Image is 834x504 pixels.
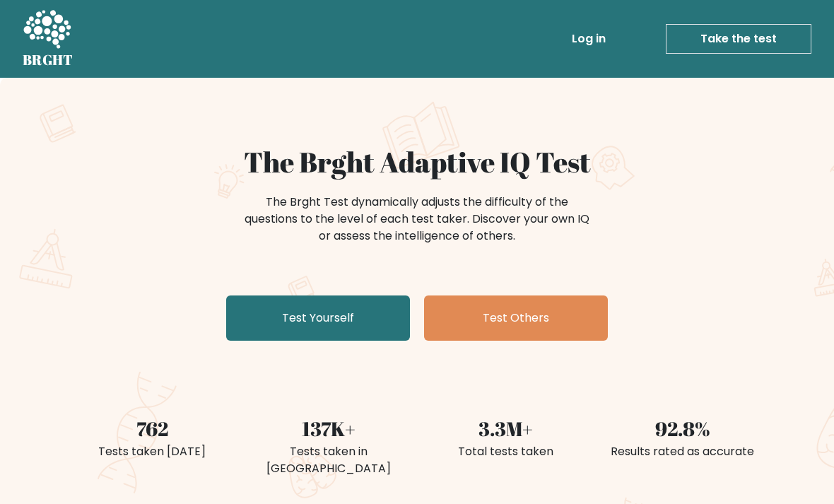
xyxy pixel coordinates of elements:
[249,414,409,444] div: 137K+
[23,52,74,69] h5: BRGHT
[240,194,594,245] div: The Brght Test dynamically adjusts the difficulty of the questions to the level of each test take...
[72,414,232,444] div: 762
[424,295,608,341] a: Test Others
[23,6,74,72] a: BRGHT
[602,443,762,460] div: Results rated as accurate
[566,25,611,53] a: Log in
[72,443,232,460] div: Tests taken [DATE]
[425,414,585,444] div: 3.3M+
[249,443,409,477] div: Tests taken in [GEOGRAPHIC_DATA]
[602,414,762,444] div: 92.8%
[666,24,811,54] a: Take the test
[226,295,410,341] a: Test Yourself
[72,146,762,180] h1: The Brght Adaptive IQ Test
[425,443,585,460] div: Total tests taken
